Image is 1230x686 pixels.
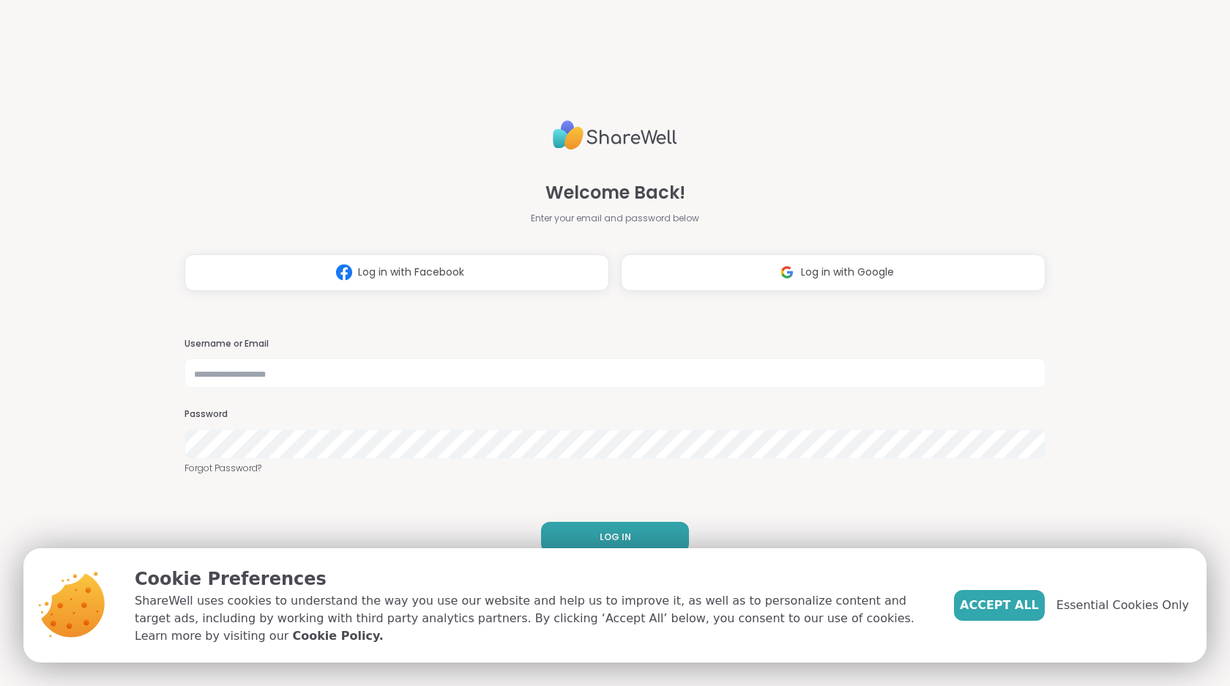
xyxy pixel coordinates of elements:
img: ShareWell Logomark [773,259,801,286]
img: ShareWell Logomark [330,259,358,286]
button: Log in with Facebook [184,254,609,291]
span: LOG IN [600,531,631,544]
button: Log in with Google [621,254,1045,291]
img: ShareWell Logo [553,114,677,156]
p: Cookie Preferences [135,566,931,592]
h3: Password [184,408,1045,421]
span: Log in with Google [801,265,894,280]
p: ShareWell uses cookies to understand the way you use our website and help us to improve it, as we... [135,592,931,645]
button: LOG IN [541,522,689,553]
h3: Username or Email [184,338,1045,350]
button: Accept All [954,590,1045,621]
span: Enter your email and password below [531,212,699,225]
span: Log in with Facebook [358,265,464,280]
a: Forgot Password? [184,462,1045,475]
span: Accept All [960,597,1039,614]
span: Essential Cookies Only [1056,597,1189,614]
a: Cookie Policy. [292,627,383,645]
span: Welcome Back! [545,180,685,206]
